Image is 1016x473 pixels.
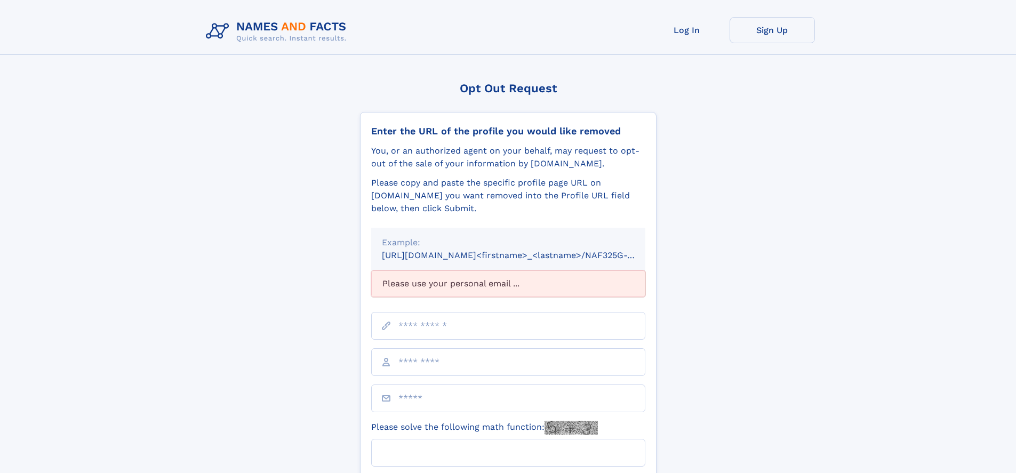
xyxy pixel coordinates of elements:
label: Please solve the following math function: [371,421,598,435]
div: Example: [382,236,635,249]
div: You, or an authorized agent on your behalf, may request to opt-out of the sale of your informatio... [371,145,645,170]
div: Please use your personal email ... [371,270,645,297]
a: Log In [644,17,730,43]
img: Logo Names and Facts [202,17,355,46]
div: Opt Out Request [360,82,657,95]
div: Enter the URL of the profile you would like removed [371,125,645,137]
a: Sign Up [730,17,815,43]
small: [URL][DOMAIN_NAME]<firstname>_<lastname>/NAF325G-xxxxxxxx [382,250,666,260]
div: Please copy and paste the specific profile page URL on [DOMAIN_NAME] you want removed into the Pr... [371,177,645,215]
